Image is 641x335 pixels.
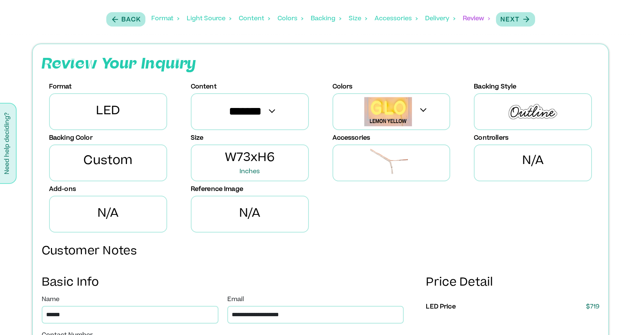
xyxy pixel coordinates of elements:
button: Next [496,12,535,27]
span: Inches [225,167,275,176]
div: Review [463,7,490,30]
p: Reference Image [191,185,243,194]
p: Add-ons [49,185,76,194]
p: Price Detail [426,275,599,292]
p: Size [191,134,204,143]
div: Backing [311,7,341,30]
p: Backing Style [474,83,516,91]
p: Backing Color [49,134,93,143]
div: Light Source [187,7,231,30]
div: Colors [278,7,303,30]
p: N/A [522,153,544,173]
p: LED [96,103,120,121]
label: Name [42,295,59,304]
div: Content [239,7,270,30]
div: Size [349,7,367,30]
img: Img Image https://glo-studio-resources.s3.amazonaws.com/01fdf4f0-bdf9-4e06-bd43-6f5267ae4a60-LED%... [364,97,412,126]
p: Colors [332,83,353,91]
p: Accessories [332,134,371,143]
p: Custom [83,153,132,173]
p: Format [49,83,72,91]
p: Customer Notes [42,244,599,260]
p: Content [191,83,217,91]
img: Backing Img [505,98,561,126]
p: N/A [239,205,261,223]
span: W73xH6 [225,150,275,176]
p: Basic Info [42,275,404,292]
p: N/A [97,205,119,223]
p: Next [500,15,520,24]
p: Review Your Inquiry [42,53,197,75]
p: LED Price [426,303,455,311]
div: Format [151,7,179,30]
label: Email [227,295,244,304]
button: Back [106,12,145,27]
p: Back [121,15,141,24]
div: Accessories [375,7,418,30]
p: Controllers [474,134,509,143]
div: Delivery [425,7,455,30]
p: $ 719 [586,303,600,311]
